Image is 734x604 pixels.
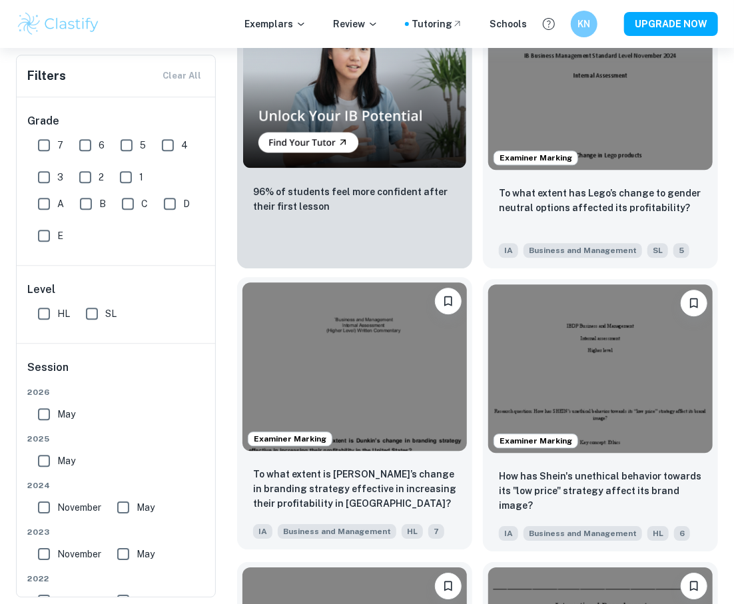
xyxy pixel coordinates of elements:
[16,11,101,37] img: Clastify logo
[278,524,396,539] span: Business and Management
[27,433,206,445] span: 2025
[412,17,463,31] a: Tutoring
[647,243,668,258] span: SL
[494,435,577,447] span: Examiner Marking
[27,573,206,585] span: 2022
[27,282,206,298] h6: Level
[242,1,467,168] img: Thumbnail
[57,196,64,211] span: A
[140,138,146,152] span: 5
[402,524,423,539] span: HL
[57,407,75,422] span: May
[483,279,718,551] a: Examiner MarkingBookmarkHow has Shein's unethical behavior towards its "low price" strategy affec...
[57,138,63,152] span: 7
[27,113,206,129] h6: Grade
[27,526,206,538] span: 2023
[141,196,148,211] span: C
[577,17,592,31] h6: KN
[435,573,462,599] button: Bookmark
[647,526,669,541] span: HL
[490,17,527,31] a: Schools
[673,243,689,258] span: 5
[139,170,143,184] span: 1
[499,469,702,513] p: How has Shein's unethical behavior towards its "low price" strategy affect its brand image?
[674,526,690,541] span: 6
[57,547,101,561] span: November
[242,282,467,451] img: Business and Management IA example thumbnail: To what extent is Dunkin’s change in bra
[57,306,70,321] span: HL
[237,279,472,551] a: Examiner MarkingBookmarkTo what extent is Dunkin’s change in branding strategy effective in incre...
[488,284,713,453] img: Business and Management IA example thumbnail: How has Shein's unethical behavior towar
[253,184,456,214] p: 96% of students feel more confident after their first lesson
[57,170,63,184] span: 3
[99,138,105,152] span: 6
[244,17,306,31] p: Exemplars
[27,479,206,491] span: 2024
[524,243,642,258] span: Business and Management
[183,196,190,211] span: D
[499,186,702,215] p: To what extent has Lego’s change to gender neutral options affected its profitability?
[248,433,332,445] span: Examiner Marking
[27,360,206,386] h6: Session
[137,500,155,515] span: May
[137,547,155,561] span: May
[681,290,707,316] button: Bookmark
[488,1,713,170] img: Business and Management IA example thumbnail: To what extent has Lego’s change to gen
[499,243,518,258] span: IA
[333,17,378,31] p: Review
[57,228,63,243] span: E
[681,573,707,599] button: Bookmark
[105,306,117,321] span: SL
[571,11,597,37] button: KN
[253,524,272,539] span: IA
[27,386,206,398] span: 2026
[428,524,444,539] span: 7
[538,13,560,35] button: Help and Feedback
[524,526,642,541] span: Business and Management
[57,453,75,468] span: May
[253,467,456,511] p: To what extent is Dunkin’s change in branding strategy effective in increasing their profitabilit...
[494,152,577,164] span: Examiner Marking
[624,12,718,36] button: UPGRADE NOW
[27,67,66,85] h6: Filters
[435,288,462,314] button: Bookmark
[99,196,106,211] span: B
[181,138,188,152] span: 4
[499,526,518,541] span: IA
[57,500,101,515] span: November
[99,170,104,184] span: 2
